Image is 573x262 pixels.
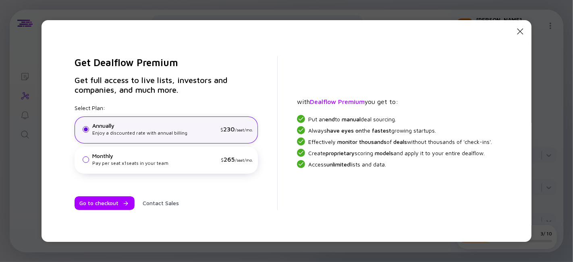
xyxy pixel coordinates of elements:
span: Dealflow Premium [310,98,365,105]
span: manual [342,116,361,123]
span: unlimited [326,161,350,168]
div: Pay per seat x 1 seats in your team [92,160,218,167]
span: proprietary [326,150,355,156]
span: /seat/mo. [235,127,253,132]
div: $ [221,156,253,164]
div: Monthly [92,152,218,160]
h2: Get Dealflow Premium [75,56,258,69]
span: models [375,150,393,156]
div: $ [220,125,253,133]
span: fastest [372,127,391,134]
span: with you get to: [297,98,398,105]
span: deals [393,138,407,145]
span: Access lists and data. [308,161,386,168]
span: monitor thousands [337,138,386,145]
span: Effectively of without thousands of 'check-ins'. [308,138,492,145]
button: Contact Sales [138,196,184,210]
h3: Get full access to live lists, investors and companies, and much more. [75,75,258,95]
div: Annually [92,122,217,129]
button: Go to checkout [75,196,135,210]
span: Put an to deal sourcing. [308,116,396,123]
span: end [325,116,335,123]
div: Select Plan: [75,104,258,174]
div: Enjoy a discounted rate with annual billing [92,129,217,137]
span: 265 [224,156,235,163]
span: Always the growing startups. [308,127,436,134]
span: /seat/mo. [235,158,253,162]
span: have eyes on [327,127,362,134]
span: 230 [223,125,235,133]
span: Create scoring and apply it to your entire dealflow. [308,150,485,156]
